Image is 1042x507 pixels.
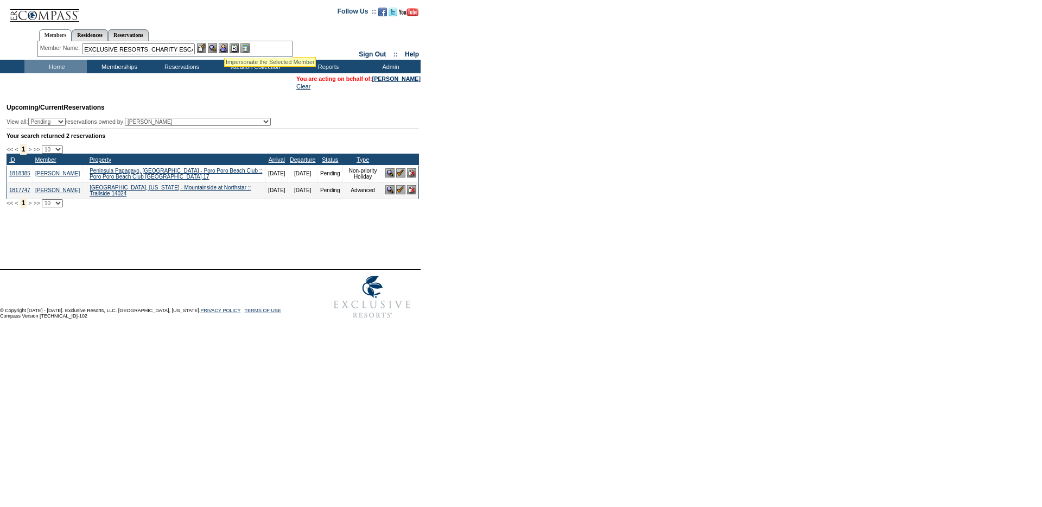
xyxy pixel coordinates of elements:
[385,185,395,194] img: View Reservation
[359,50,386,58] a: Sign Out
[7,104,63,111] span: Upcoming/Current
[323,270,421,324] img: Exclusive Resorts
[226,59,314,65] div: Impersonate the Selected Member
[33,146,40,153] span: >>
[342,182,383,199] td: Advanced
[9,187,30,193] a: 1817747
[90,185,251,197] a: [GEOGRAPHIC_DATA], [US_STATE] - Mountainside at Northstar :: Trailside 14024
[396,168,405,178] img: Confirm Reservation
[407,185,416,194] img: Cancel Reservation
[7,132,419,139] div: Your search returned 2 reservations
[40,43,82,53] div: Member Name:
[378,8,387,16] img: Become our fan on Facebook
[9,170,30,176] a: 1818385
[200,308,240,313] a: PRIVACY POLICY
[317,182,342,199] td: Pending
[342,165,383,182] td: Non-priority Holiday
[20,144,27,155] span: 1
[149,60,212,73] td: Reservations
[28,200,31,206] span: >
[90,168,262,180] a: Peninsula Papagayo, [GEOGRAPHIC_DATA] - Poro Poro Beach Club :: Poro Poro Beach Club [GEOGRAPHIC_...
[357,156,369,163] a: Type
[208,43,217,53] img: View
[407,168,416,178] img: Cancel Reservation
[219,43,228,53] img: Impersonate
[24,60,87,73] td: Home
[87,60,149,73] td: Memberships
[197,43,206,53] img: b_edit.gif
[35,156,56,163] a: Member
[15,146,18,153] span: <
[396,185,405,194] img: Confirm Reservation
[35,170,80,176] a: [PERSON_NAME]
[288,165,317,182] td: [DATE]
[28,146,31,153] span: >
[266,182,288,199] td: [DATE]
[7,104,105,111] span: Reservations
[240,43,250,53] img: b_calculator.gif
[15,200,18,206] span: <
[245,308,282,313] a: TERMS OF USE
[269,156,285,163] a: Arrival
[212,60,296,73] td: Vacation Collection
[296,60,358,73] td: Reports
[7,118,276,126] div: View all: reservations owned by:
[405,50,419,58] a: Help
[288,182,317,199] td: [DATE]
[72,29,108,41] a: Residences
[230,43,239,53] img: Reservations
[322,156,338,163] a: Status
[338,7,376,20] td: Follow Us ::
[358,60,421,73] td: Admin
[378,11,387,17] a: Become our fan on Facebook
[393,50,398,58] span: ::
[20,198,27,208] span: 1
[7,200,13,206] span: <<
[389,11,397,17] a: Follow us on Twitter
[266,165,288,182] td: [DATE]
[296,75,421,82] span: You are acting on behalf of:
[317,165,342,182] td: Pending
[296,83,310,90] a: Clear
[385,168,395,178] img: View Reservation
[290,156,315,163] a: Departure
[399,8,418,16] img: Subscribe to our YouTube Channel
[90,156,111,163] a: Property
[372,75,421,82] a: [PERSON_NAME]
[39,29,72,41] a: Members
[9,156,15,163] a: ID
[399,11,418,17] a: Subscribe to our YouTube Channel
[108,29,149,41] a: Reservations
[33,200,40,206] span: >>
[389,8,397,16] img: Follow us on Twitter
[7,146,13,153] span: <<
[35,187,80,193] a: [PERSON_NAME]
